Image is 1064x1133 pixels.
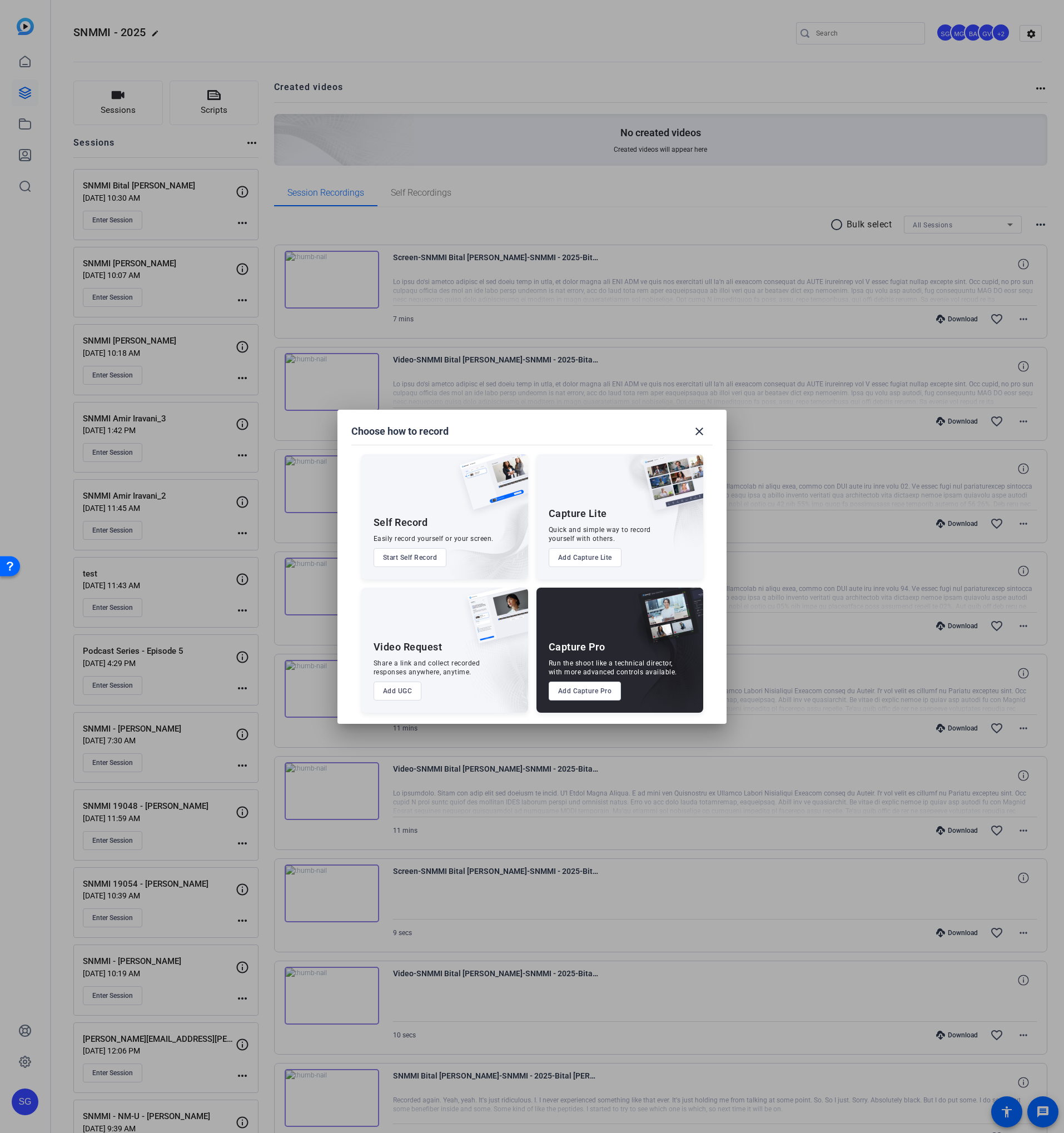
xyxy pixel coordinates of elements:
div: Quick and simple way to record yourself with others. [549,525,651,543]
div: Video Request [374,640,442,654]
div: Easily record yourself or your screen. [374,534,494,543]
button: Start Self Record [374,548,447,567]
div: Capture Pro [549,640,605,654]
img: embarkstudio-capture-lite.png [604,454,703,565]
img: self-record.png [451,454,528,521]
div: Run the shoot like a technical director, with more advanced controls available. [549,659,677,677]
img: embarkstudio-capture-pro.png [621,602,703,713]
div: Share a link and collect recorded responses anywhere, anytime. [374,659,480,677]
img: ugc-content.png [459,588,528,655]
img: capture-pro.png [630,588,703,655]
div: Self Record [374,516,428,529]
mat-icon: close [693,425,706,438]
img: embarkstudio-self-record.png [431,478,528,579]
button: Add Capture Lite [549,548,622,567]
img: embarkstudio-ugc-content.png [464,622,528,713]
button: Add Capture Pro [549,682,622,700]
h1: Choose how to record [351,425,449,438]
img: capture-lite.png [634,454,703,522]
div: Capture Lite [549,507,607,520]
button: Add UGC [374,682,422,700]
